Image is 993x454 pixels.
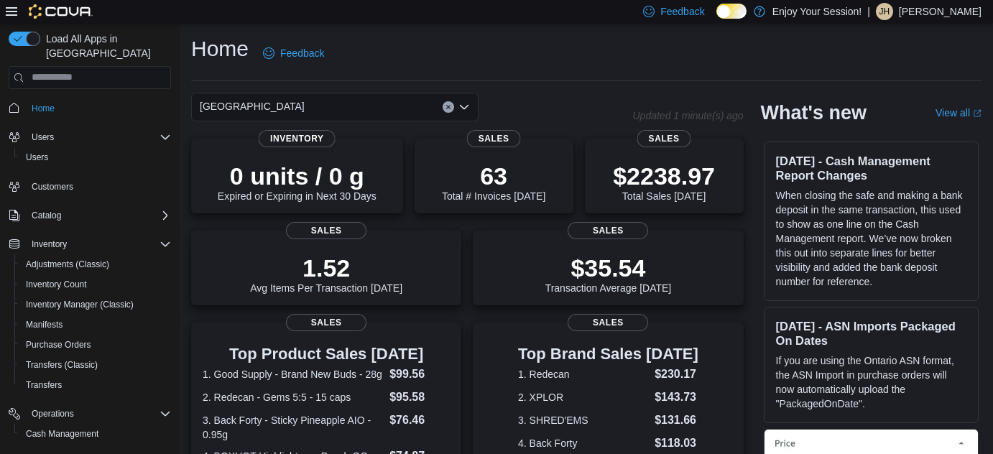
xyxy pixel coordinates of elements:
[26,178,79,195] a: Customers
[20,276,171,293] span: Inventory Count
[20,296,139,313] a: Inventory Manager (Classic)
[442,162,545,202] div: Total # Invoices [DATE]
[286,222,366,239] span: Sales
[20,376,171,394] span: Transfers
[26,236,73,253] button: Inventory
[655,412,698,429] dd: $131.66
[776,188,966,289] p: When closing the safe and making a bank deposit in the same transaction, this used to show as one...
[20,149,171,166] span: Users
[40,32,171,60] span: Load All Apps in [GEOGRAPHIC_DATA]
[716,4,747,19] input: Dark Mode
[203,413,384,442] dt: 3. Back Forty - Sticky Pineapple AIO - 0.95g
[936,107,982,119] a: View allExternal link
[20,376,68,394] a: Transfers
[772,3,862,20] p: Enjoy Your Session!
[20,425,171,443] span: Cash Management
[203,367,384,381] dt: 1. Good Supply - Brand New Buds - 28g
[26,405,171,422] span: Operations
[14,254,177,274] button: Adjustments (Classic)
[26,279,87,290] span: Inventory Count
[191,34,249,63] h1: Home
[26,379,62,391] span: Transfers
[14,355,177,375] button: Transfers (Classic)
[250,254,402,294] div: Avg Items Per Transaction [DATE]
[32,103,55,114] span: Home
[32,238,67,250] span: Inventory
[20,149,54,166] a: Users
[26,339,91,351] span: Purchase Orders
[20,356,103,374] a: Transfers (Classic)
[776,353,966,411] p: If you are using the Ontario ASN format, the ASN Import in purchase orders will now automatically...
[867,3,870,20] p: |
[32,181,73,193] span: Customers
[26,405,80,422] button: Operations
[389,412,450,429] dd: $76.46
[20,316,171,333] span: Manifests
[613,162,715,202] div: Total Sales [DATE]
[389,366,450,383] dd: $99.56
[20,356,171,374] span: Transfers (Classic)
[14,315,177,335] button: Manifests
[26,207,67,224] button: Catalog
[14,147,177,167] button: Users
[26,129,60,146] button: Users
[876,3,893,20] div: Justin Hutchings
[545,254,672,282] p: $35.54
[973,109,982,118] svg: External link
[14,274,177,295] button: Inventory Count
[218,162,377,190] p: 0 units / 0 g
[20,296,171,313] span: Inventory Manager (Classic)
[518,346,698,363] h3: Top Brand Sales [DATE]
[26,236,171,253] span: Inventory
[26,428,98,440] span: Cash Management
[20,256,115,273] a: Adjustments (Classic)
[26,207,171,224] span: Catalog
[660,4,704,19] span: Feedback
[203,346,450,363] h3: Top Product Sales [DATE]
[218,162,377,202] div: Expired or Expiring in Next 30 Days
[29,4,93,19] img: Cova
[899,3,982,20] p: [PERSON_NAME]
[518,436,649,450] dt: 4. Back Forty
[14,335,177,355] button: Purchase Orders
[637,130,691,147] span: Sales
[20,256,171,273] span: Adjustments (Classic)
[26,359,98,371] span: Transfers (Classic)
[26,319,63,330] span: Manifests
[26,259,109,270] span: Adjustments (Classic)
[518,413,649,427] dt: 3. SHRED'EMS
[467,130,521,147] span: Sales
[442,162,545,190] p: 63
[250,254,402,282] p: 1.52
[632,110,743,121] p: Updated 1 minute(s) ago
[545,254,672,294] div: Transaction Average [DATE]
[3,234,177,254] button: Inventory
[20,276,93,293] a: Inventory Count
[26,100,60,117] a: Home
[518,390,649,404] dt: 2. XPLOR
[26,177,171,195] span: Customers
[655,366,698,383] dd: $230.17
[3,98,177,119] button: Home
[203,390,384,404] dt: 2. Redecan - Gems 5:5 - 15 caps
[3,404,177,424] button: Operations
[26,129,171,146] span: Users
[286,314,366,331] span: Sales
[655,435,698,452] dd: $118.03
[20,336,171,353] span: Purchase Orders
[20,425,104,443] a: Cash Management
[613,162,715,190] p: $2238.97
[776,154,966,182] h3: [DATE] - Cash Management Report Changes
[200,98,305,115] span: [GEOGRAPHIC_DATA]
[14,424,177,444] button: Cash Management
[761,101,867,124] h2: What's new
[26,152,48,163] span: Users
[458,101,470,113] button: Open list of options
[3,176,177,197] button: Customers
[568,222,648,239] span: Sales
[32,210,61,221] span: Catalog
[32,131,54,143] span: Users
[518,367,649,381] dt: 1. Redecan
[259,130,336,147] span: Inventory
